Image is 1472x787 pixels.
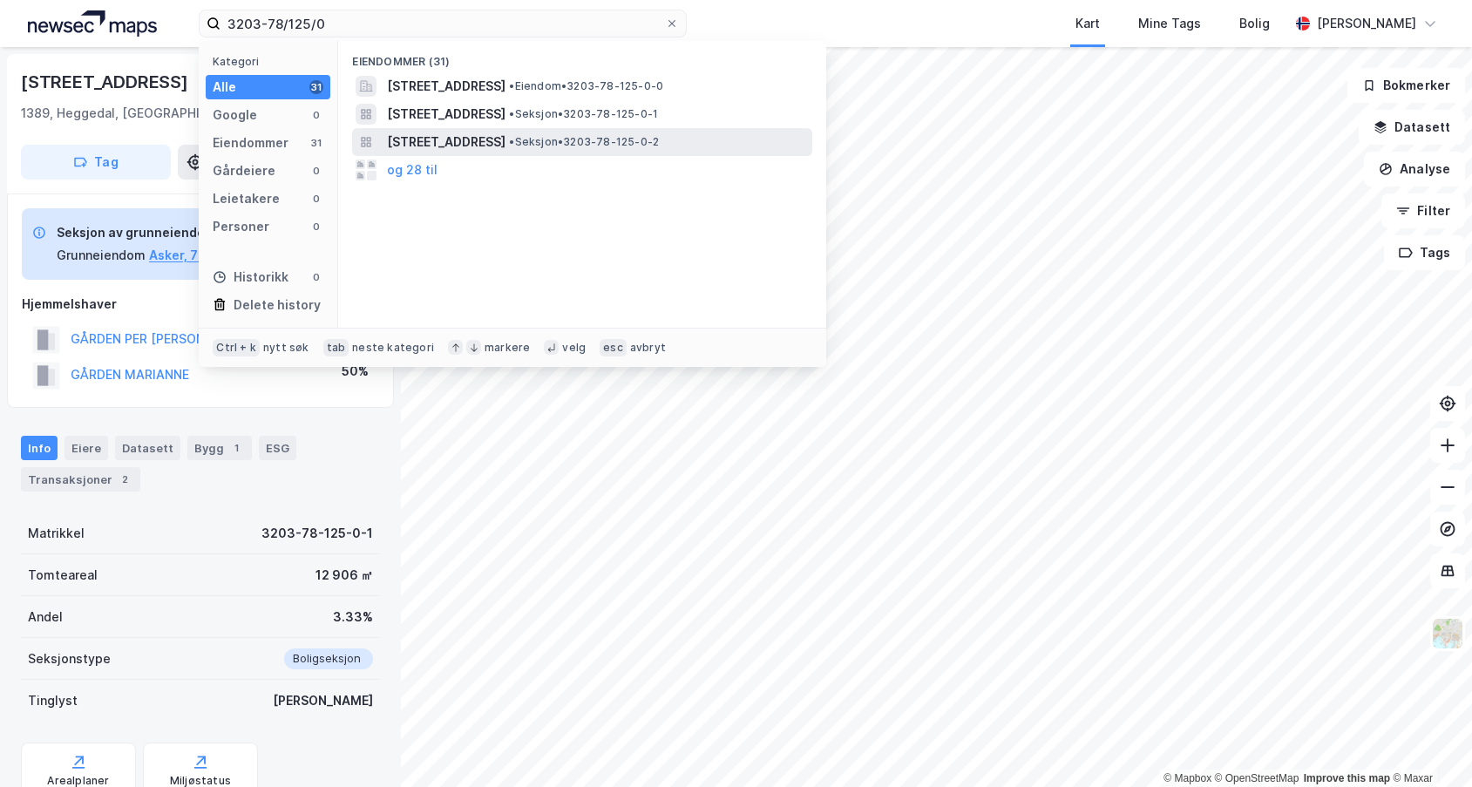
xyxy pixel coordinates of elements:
[28,565,98,586] div: Tomteareal
[21,467,140,492] div: Transaksjoner
[64,436,108,460] div: Eiere
[227,439,245,457] div: 1
[387,104,505,125] span: [STREET_ADDRESS]
[263,341,309,355] div: nytt søk
[352,341,434,355] div: neste kategori
[1385,703,1472,787] iframe: Chat Widget
[1215,772,1299,784] a: OpenStreetMap
[309,192,323,206] div: 0
[309,164,323,178] div: 0
[387,159,438,180] button: og 28 til
[309,220,323,234] div: 0
[28,690,78,711] div: Tinglyst
[315,565,373,586] div: 12 906 ㎡
[1359,110,1465,145] button: Datasett
[333,607,373,628] div: 3.33%
[1138,13,1201,34] div: Mine Tags
[21,145,171,180] button: Tag
[1239,13,1270,34] div: Bolig
[213,105,257,126] div: Google
[273,690,373,711] div: [PERSON_NAME]
[57,245,146,266] div: Grunneiendom
[323,339,349,356] div: tab
[1163,772,1211,784] a: Mapbox
[509,107,514,120] span: •
[485,341,530,355] div: markere
[338,41,826,72] div: Eiendommer (31)
[213,132,288,153] div: Eiendommer
[213,77,236,98] div: Alle
[1384,235,1465,270] button: Tags
[387,76,505,97] span: [STREET_ADDRESS]
[509,135,659,149] span: Seksjon • 3203-78-125-0-2
[28,523,85,544] div: Matrikkel
[600,339,627,356] div: esc
[342,361,369,382] div: 50%
[509,79,514,92] span: •
[57,222,233,243] div: Seksjon av grunneiendom
[259,436,296,460] div: ESG
[509,107,658,121] span: Seksjon • 3203-78-125-0-1
[115,436,180,460] div: Datasett
[28,10,157,37] img: logo.a4113a55bc3d86da70a041830d287a7e.svg
[309,270,323,284] div: 0
[1075,13,1100,34] div: Kart
[562,341,586,355] div: velg
[21,103,249,124] div: 1389, Heggedal, [GEOGRAPHIC_DATA]
[213,216,269,237] div: Personer
[149,245,233,266] button: Asker, 78/125
[213,160,275,181] div: Gårdeiere
[187,436,252,460] div: Bygg
[1385,703,1472,787] div: Kontrollprogram for chat
[116,471,133,488] div: 2
[309,108,323,122] div: 0
[1347,68,1465,103] button: Bokmerker
[387,132,505,153] span: [STREET_ADDRESS]
[309,80,323,94] div: 31
[630,341,666,355] div: avbryt
[1364,152,1465,187] button: Analyse
[261,523,373,544] div: 3203-78-125-0-1
[234,295,321,315] div: Delete history
[309,136,323,150] div: 31
[1381,193,1465,228] button: Filter
[220,10,665,37] input: Søk på adresse, matrikkel, gårdeiere, leietakere eller personer
[1317,13,1416,34] div: [PERSON_NAME]
[21,68,192,96] div: [STREET_ADDRESS]
[213,188,280,209] div: Leietakere
[21,436,58,460] div: Info
[213,339,260,356] div: Ctrl + k
[1304,772,1390,784] a: Improve this map
[1431,617,1464,650] img: Z
[509,135,514,148] span: •
[28,648,111,669] div: Seksjonstype
[213,267,288,288] div: Historikk
[509,79,663,93] span: Eiendom • 3203-78-125-0-0
[22,294,379,315] div: Hjemmelshaver
[28,607,63,628] div: Andel
[213,55,330,68] div: Kategori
